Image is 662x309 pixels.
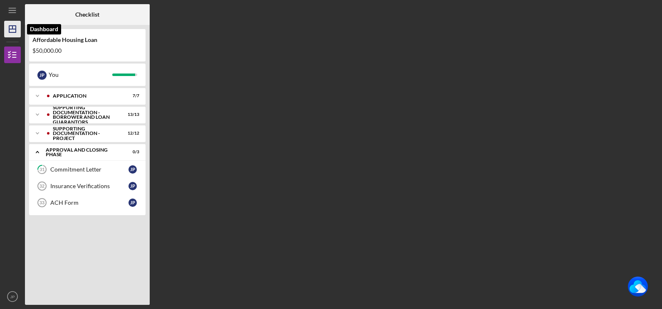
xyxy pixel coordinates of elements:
[32,47,142,54] div: $50,000.00
[49,68,112,82] div: You
[4,288,21,305] button: JP
[50,199,128,206] div: ACH Form
[128,182,137,190] div: J P
[32,37,142,43] div: Affordable Housing Loan
[124,93,139,98] div: 7 / 7
[128,165,137,174] div: J P
[50,166,128,173] div: Commitment Letter
[124,131,139,136] div: 12 / 12
[46,147,119,157] div: Approval and Closing Phase
[53,105,119,124] div: Supporting Documentation - Borrower and Loan Guarantors
[10,294,15,299] text: JP
[40,167,44,172] tspan: 31
[124,112,139,117] div: 13 / 13
[40,184,44,189] tspan: 32
[40,200,44,205] tspan: 33
[53,93,119,98] div: Application
[128,199,137,207] div: J P
[37,71,47,80] div: J P
[50,183,128,189] div: Insurance Verifications
[33,194,141,211] a: 33ACH FormJP
[75,11,99,18] b: Checklist
[33,178,141,194] a: 32Insurance VerificationsJP
[33,161,141,178] a: 31Commitment LetterJP
[53,126,119,141] div: Supporting Documentation - Project
[124,150,139,154] div: 0 / 3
